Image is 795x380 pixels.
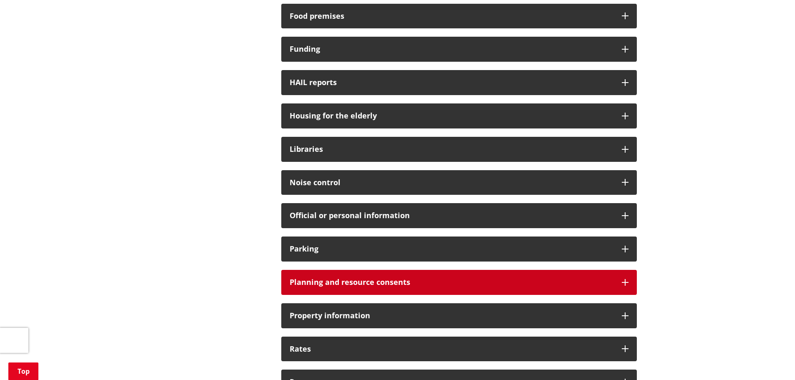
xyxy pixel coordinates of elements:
[290,45,613,53] h3: Funding
[290,278,613,287] h3: Planning and resource consents
[290,12,613,20] h3: Food premises
[290,112,613,120] h3: Housing for the elderly
[290,78,613,87] h3: HAIL reports
[290,145,613,154] h3: Libraries
[757,345,787,375] iframe: Messenger Launcher
[290,179,613,187] h3: Noise control
[290,345,613,353] h3: Rates
[290,245,613,253] h3: Parking
[290,312,613,320] h3: Property information
[290,211,613,220] h3: Official or personal information
[8,362,38,380] a: Top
